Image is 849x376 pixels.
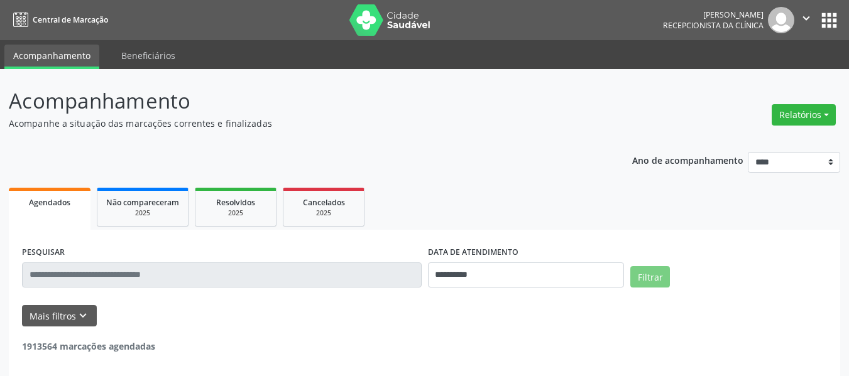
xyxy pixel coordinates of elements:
p: Acompanhamento [9,85,591,117]
label: PESQUISAR [22,243,65,262]
img: img [768,7,794,33]
span: Central de Marcação [33,14,108,25]
div: 2025 [292,208,355,218]
a: Central de Marcação [9,9,108,30]
div: 2025 [106,208,179,218]
strong: 1913564 marcações agendadas [22,340,155,352]
a: Beneficiários [112,45,184,67]
i: keyboard_arrow_down [76,309,90,323]
i:  [799,11,813,25]
div: 2025 [204,208,267,218]
div: [PERSON_NAME] [663,9,764,20]
button: apps [818,9,840,31]
a: Acompanhamento [4,45,99,69]
p: Ano de acompanhamento [632,152,743,168]
button: Mais filtroskeyboard_arrow_down [22,305,97,327]
button:  [794,7,818,33]
button: Filtrar [630,266,670,287]
label: DATA DE ATENDIMENTO [428,243,518,262]
span: Agendados [29,197,70,208]
span: Cancelados [303,197,345,208]
button: Relatórios [772,104,836,126]
span: Não compareceram [106,197,179,208]
span: Resolvidos [216,197,255,208]
span: Recepcionista da clínica [663,20,764,31]
p: Acompanhe a situação das marcações correntes e finalizadas [9,117,591,130]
